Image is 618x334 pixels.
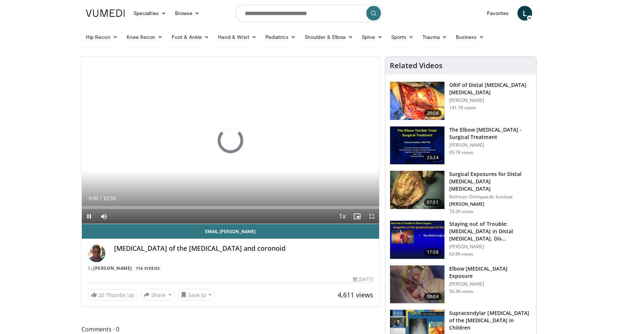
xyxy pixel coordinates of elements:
a: Specialties [129,6,171,21]
h3: Supracondylar [MEDICAL_DATA] of the [MEDICAL_DATA] in Children [449,309,532,331]
a: 20 Thumbs Up [88,289,138,301]
button: Enable picture-in-picture mode [350,209,364,224]
p: 95.7K views [449,150,473,155]
button: Pause [82,209,97,224]
span: 08:04 [424,293,441,300]
h4: [MEDICAL_DATA] of the [MEDICAL_DATA] and coronoid [114,245,373,253]
img: Avatar [88,245,105,262]
button: Mute [97,209,111,224]
input: Search topics, interventions [236,4,382,22]
h3: Surgical Exposures for Distal [MEDICAL_DATA] [MEDICAL_DATA] [449,170,532,192]
h4: Related Videos [390,61,443,70]
img: 70322_0000_3.png.150x105_q85_crop-smart_upscale.jpg [390,171,444,209]
span: 20 [98,291,104,298]
video-js: Video Player [82,57,379,224]
span: 17:58 [424,249,441,256]
a: Browse [171,6,204,21]
p: [PERSON_NAME] [449,281,532,287]
img: VuMedi Logo [86,10,125,17]
a: [PERSON_NAME] [93,265,132,271]
a: 17:58 Staying out of Trouble: [MEDICAL_DATA] in Distal [MEDICAL_DATA], Dis… [PERSON_NAME] 63.8K v... [390,220,532,259]
span: 10:55 [103,195,116,201]
a: Sports [387,30,418,44]
a: 20:08 ORIF of Distal [MEDICAL_DATA] [MEDICAL_DATA] [PERSON_NAME] 141.7K views [390,81,532,120]
img: orif-sanch_3.png.150x105_q85_crop-smart_upscale.jpg [390,82,444,120]
div: Progress Bar [82,206,379,209]
h3: Elbow [MEDICAL_DATA] Exposure [449,265,532,280]
button: Save to [178,289,215,301]
h3: The Elbow [MEDICAL_DATA] - Surgical Treatment [449,126,532,141]
p: [PERSON_NAME] [449,142,532,148]
a: Favorites [483,6,513,21]
span: 0:00 [88,195,98,201]
a: 116 Videos [133,265,162,272]
p: 74.2K views [449,209,473,214]
span: 23:24 [424,154,441,161]
button: Playback Rate [335,209,350,224]
span: Comments 0 [81,324,379,334]
div: [DATE] [353,276,373,283]
p: [PERSON_NAME] [449,244,532,250]
a: Foot & Ankle [167,30,214,44]
a: Knee Recon [122,30,167,44]
a: 07:51 Surgical Exposures for Distal [MEDICAL_DATA] [MEDICAL_DATA] Rothman Orthopaedic Institute [... [390,170,532,214]
a: Email [PERSON_NAME] [82,224,379,239]
h3: ORIF of Distal [MEDICAL_DATA] [MEDICAL_DATA] [449,81,532,96]
img: heCDP4pTuni5z6vX4xMDoxOjBrO-I4W8_11.150x105_q85_crop-smart_upscale.jpg [390,265,444,304]
a: 23:24 The Elbow [MEDICAL_DATA] - Surgical Treatment [PERSON_NAME] 95.7K views [390,126,532,165]
a: Pediatrics [261,30,300,44]
span: / [100,195,102,201]
img: Q2xRg7exoPLTwO8X4xMDoxOjB1O8AjAz_1.150x105_q85_crop-smart_upscale.jpg [390,221,444,259]
p: [PERSON_NAME] [449,201,532,207]
a: Shoulder & Elbow [300,30,357,44]
a: 08:04 Elbow [MEDICAL_DATA] Exposure [PERSON_NAME] 56.3K views [390,265,532,304]
p: 141.7K views [449,105,476,111]
p: 63.8K views [449,251,473,257]
img: 162531_0000_1.png.150x105_q85_crop-smart_upscale.jpg [390,126,444,165]
p: 56.3K views [449,289,473,294]
a: Spine [357,30,386,44]
h3: Staying out of Trouble: [MEDICAL_DATA] in Distal [MEDICAL_DATA], Dis… [449,220,532,242]
p: Rothman Orthopaedic Institute [449,194,532,200]
a: Hand & Wrist [214,30,261,44]
div: By [88,265,373,272]
span: 4,611 views [338,290,373,299]
a: Hip Recon [81,30,122,44]
a: Trauma [418,30,451,44]
a: L [517,6,532,21]
span: 07:51 [424,199,441,206]
button: Share [141,289,175,301]
p: [PERSON_NAME] [449,98,532,103]
button: Fullscreen [364,209,379,224]
span: 20:08 [424,110,441,117]
a: Business [451,30,489,44]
